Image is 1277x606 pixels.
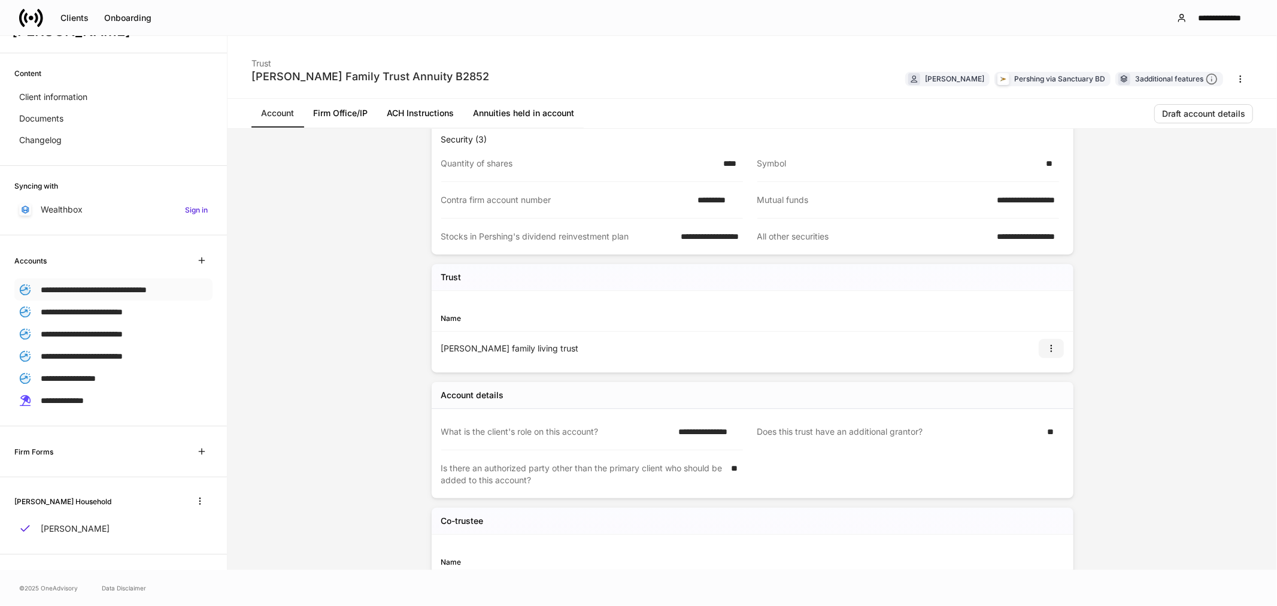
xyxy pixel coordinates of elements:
[441,134,1069,146] p: Security (3)
[41,523,110,535] p: [PERSON_NAME]
[441,231,674,243] div: Stocks in Pershing's dividend reinvestment plan
[19,134,62,146] p: Changelog
[14,86,213,108] a: Client information
[441,313,753,324] div: Name
[441,271,462,283] h5: Trust
[1135,73,1218,86] div: 3 additional features
[757,231,990,243] div: All other securities
[185,204,208,216] h6: Sign in
[377,99,463,128] a: ACH Instructions
[14,199,213,220] a: WealthboxSign in
[60,14,89,22] div: Clients
[102,583,146,593] a: Data Disclaimer
[757,157,1039,169] div: Symbol
[251,50,489,69] div: Trust
[925,73,984,84] div: [PERSON_NAME]
[441,462,724,486] div: Is there an authorized party other than the primary client who should be added to this account?
[96,8,159,28] button: Onboarding
[14,180,58,192] h6: Syncing with
[757,194,990,206] div: Mutual funds
[441,389,504,401] div: Account details
[304,99,377,128] a: Firm Office/IP
[14,496,111,507] h6: [PERSON_NAME] Household
[14,129,213,151] a: Changelog
[441,343,753,354] div: [PERSON_NAME] family living trust
[441,515,484,527] h5: Co-trustee
[14,108,213,129] a: Documents
[14,255,47,266] h6: Accounts
[1014,73,1105,84] div: Pershing via Sanctuary BD
[14,446,53,457] h6: Firm Forms
[14,518,213,540] a: [PERSON_NAME]
[441,426,671,438] div: What is the client's role on this account?
[251,99,304,128] a: Account
[463,99,584,128] a: Annuities held in account
[757,426,1041,438] div: Does this trust have an additional grantor?
[41,204,83,216] p: Wealthbox
[441,556,753,568] div: Name
[19,91,87,103] p: Client information
[19,113,63,125] p: Documents
[1154,104,1253,123] button: Draft account details
[441,194,690,206] div: Contra firm account number
[14,68,41,79] h6: Content
[441,157,717,169] div: Quantity of shares
[53,8,96,28] button: Clients
[251,69,489,84] div: [PERSON_NAME] Family Trust Annuity B2852
[19,583,78,593] span: © 2025 OneAdvisory
[104,14,151,22] div: Onboarding
[1162,110,1245,118] div: Draft account details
